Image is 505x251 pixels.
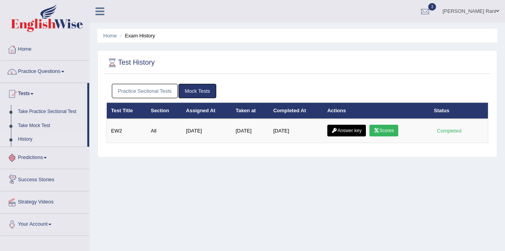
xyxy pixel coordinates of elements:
td: All [147,119,182,143]
a: History [14,133,87,147]
a: Predictions [0,147,89,166]
th: Test Title [107,103,147,119]
a: Your Account [0,214,89,233]
a: Take Mock Test [14,119,87,133]
a: Home [103,33,117,39]
a: Success Stories [0,169,89,189]
th: Status [430,103,488,119]
th: Actions [323,103,430,119]
th: Completed At [269,103,323,119]
h2: Test History [106,57,155,69]
a: Strategy Videos [0,191,89,211]
td: [DATE] [269,119,323,143]
a: Tests [0,83,87,103]
th: Taken at [231,103,269,119]
a: Practice Sectional Tests [112,84,178,98]
div: Completed [434,127,464,135]
a: Mock Tests [178,84,216,98]
td: EW2 [107,119,147,143]
td: [DATE] [231,119,269,143]
span: 3 [428,3,436,11]
a: Take Practice Sectional Test [14,105,87,119]
td: [DATE] [182,119,231,143]
th: Assigned At [182,103,231,119]
a: Scores [369,125,398,136]
a: Practice Questions [0,61,89,80]
a: Answer key [327,125,366,136]
li: Exam History [118,32,155,39]
th: Section [147,103,182,119]
a: Home [0,39,89,58]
